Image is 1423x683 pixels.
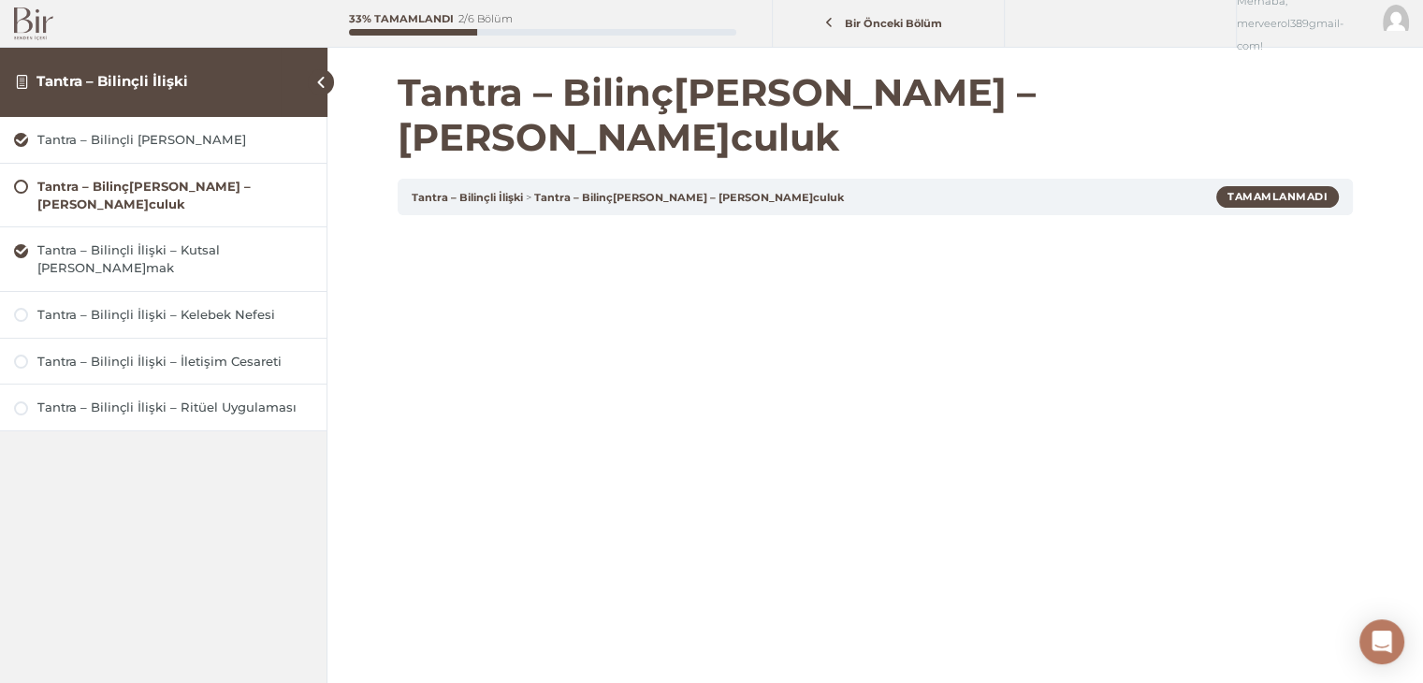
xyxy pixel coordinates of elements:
a: Bir Önceki Bölüm [777,7,999,41]
div: Tantra – Bilinçli [PERSON_NAME] [37,131,312,149]
div: Tantra – Bilinç[PERSON_NAME] – [PERSON_NAME]culuk [37,178,312,213]
a: Tantra – Bilinç[PERSON_NAME] – [PERSON_NAME]culuk [14,178,312,213]
h1: Tantra – Bilinç[PERSON_NAME] – [PERSON_NAME]culuk [398,70,1353,160]
div: Tantra – Bilinçli İlişki – Kutsal [PERSON_NAME]mak [37,241,312,277]
a: Tantra – Bilinç[PERSON_NAME] – [PERSON_NAME]culuk [534,191,844,204]
div: Open Intercom Messenger [1359,619,1404,664]
a: Tantra – Bilinçli İlişki – Kutsal [PERSON_NAME]mak [14,241,312,277]
a: Tantra – Bilinçli İlişki – Kelebek Nefesi [14,306,312,324]
a: Tantra – Bilinçli İlişki – İletişim Cesareti [14,353,312,371]
span: Bir Önceki Bölüm [834,17,952,30]
div: Tantra – Bilinçli İlişki – Ritüel Uygulaması [37,399,312,416]
div: 33% Tamamlandı [349,14,454,24]
a: Tantra – Bilinçli İlişki [36,72,188,90]
div: Tamamlanmadı [1216,186,1339,207]
a: Tantra – Bilinçli İlişki [412,191,523,204]
div: 2/6 Bölüm [458,14,513,24]
img: Bir Logo [14,7,53,40]
a: Tantra – Bilinçli [PERSON_NAME] [14,131,312,149]
div: Tantra – Bilinçli İlişki – İletişim Cesareti [37,353,312,371]
a: Tantra – Bilinçli İlişki – Ritüel Uygulaması [14,399,312,416]
div: Tantra – Bilinçli İlişki – Kelebek Nefesi [37,306,312,324]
